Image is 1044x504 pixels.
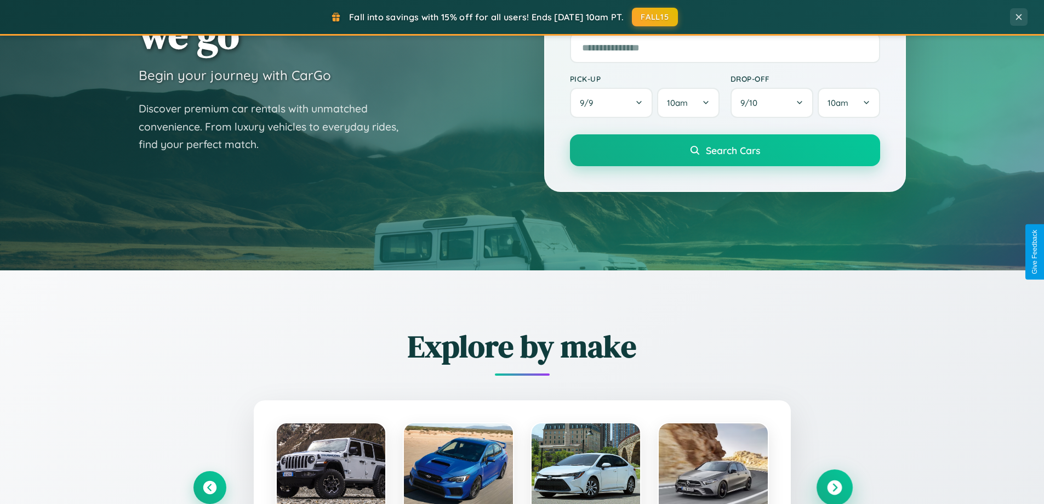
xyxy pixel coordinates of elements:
[349,12,624,22] span: Fall into savings with 15% off for all users! Ends [DATE] 10am PT.
[139,100,413,154] p: Discover premium car rentals with unmatched convenience. From luxury vehicles to everyday rides, ...
[818,88,880,118] button: 10am
[193,325,851,367] h2: Explore by make
[706,144,760,156] span: Search Cars
[139,67,331,83] h3: Begin your journey with CarGo
[580,98,598,108] span: 9 / 9
[570,88,653,118] button: 9/9
[731,74,880,83] label: Drop-off
[828,98,848,108] span: 10am
[731,88,814,118] button: 9/10
[570,134,880,166] button: Search Cars
[632,8,678,26] button: FALL15
[740,98,763,108] span: 9 / 10
[667,98,688,108] span: 10am
[570,74,720,83] label: Pick-up
[1031,230,1039,274] div: Give Feedback
[657,88,719,118] button: 10am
